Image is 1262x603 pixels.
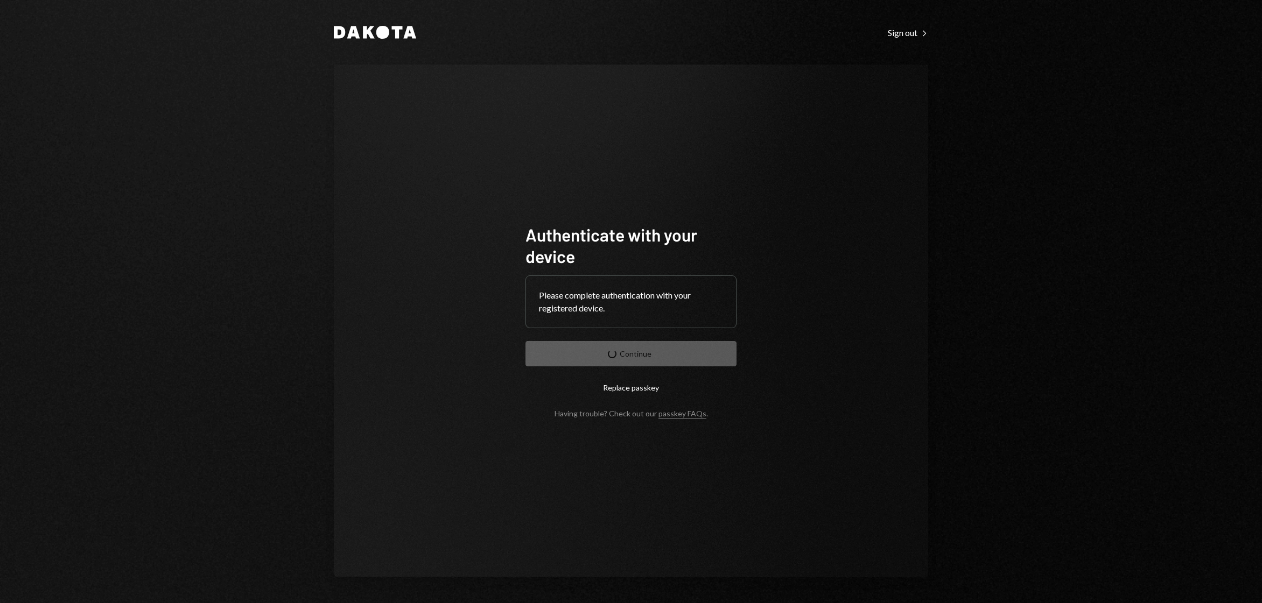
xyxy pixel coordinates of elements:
[539,289,723,315] div: Please complete authentication with your registered device.
[888,26,928,38] a: Sign out
[888,27,928,38] div: Sign out
[525,375,737,400] button: Replace passkey
[658,409,706,419] a: passkey FAQs
[555,409,708,418] div: Having trouble? Check out our .
[525,224,737,267] h1: Authenticate with your device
